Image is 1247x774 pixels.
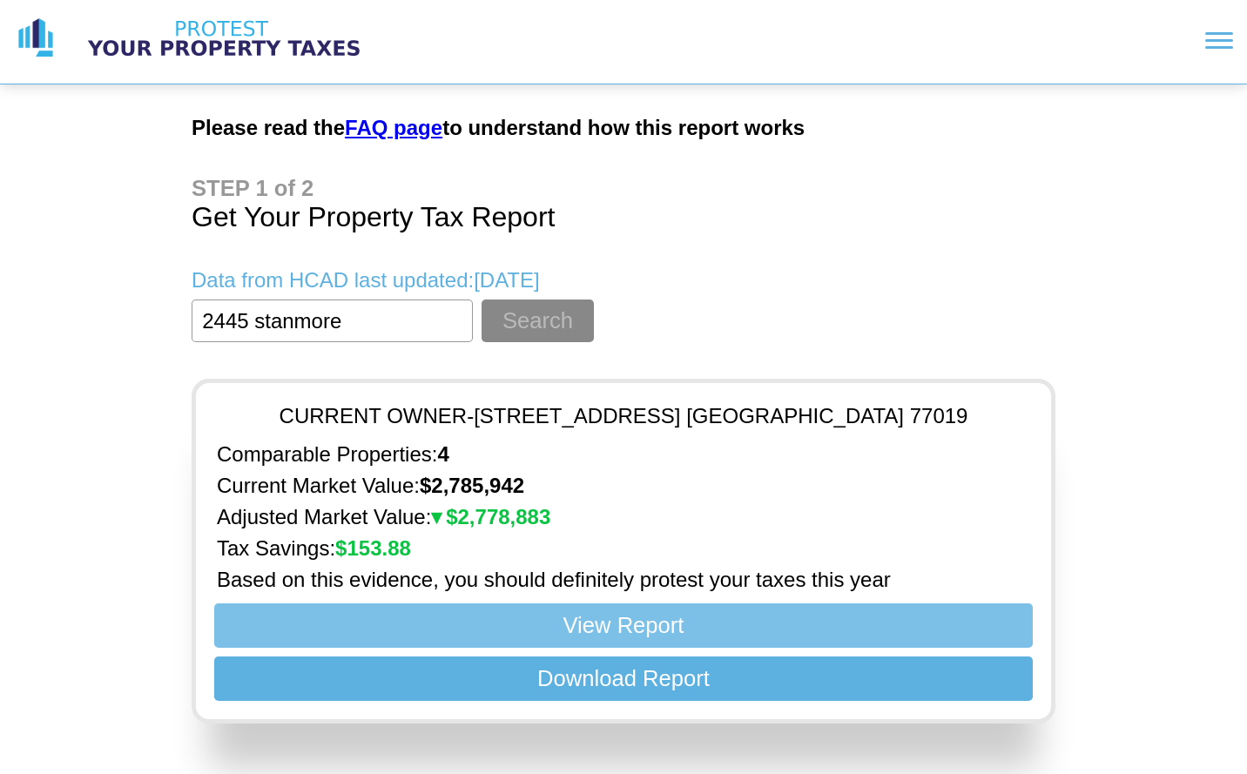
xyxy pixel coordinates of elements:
img: logo text [71,17,376,60]
img: logo [14,17,57,60]
a: FAQ page [345,116,442,139]
strong: $ 153.88 [335,536,411,560]
p: Data from HCAD last updated: [DATE] [192,268,1055,293]
input: Enter Property Address [192,300,473,342]
button: View Report [214,603,1033,648]
h2: Please read the to understand how this report works [192,116,1055,140]
p: Comparable Properties: [217,442,1030,467]
button: Download Report [214,656,1033,701]
p: Adjusted Market Value: [217,505,1030,529]
h1: Get Your Property Tax Report [192,176,1055,233]
p: Based on this evidence, you should definitely protest your taxes this year [217,568,1030,592]
button: Search [482,300,594,342]
strong: 4 [437,442,448,466]
strong: $ 2,785,942 [420,474,524,497]
strong: $ 2,778,883 [431,505,550,528]
p: Tax Savings: [217,536,1030,561]
p: Current Market Value: [217,474,1030,498]
a: logo logo text [14,17,376,60]
p: CURRENT OWNER - [STREET_ADDRESS] [GEOGRAPHIC_DATA] 77019 [280,404,968,428]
